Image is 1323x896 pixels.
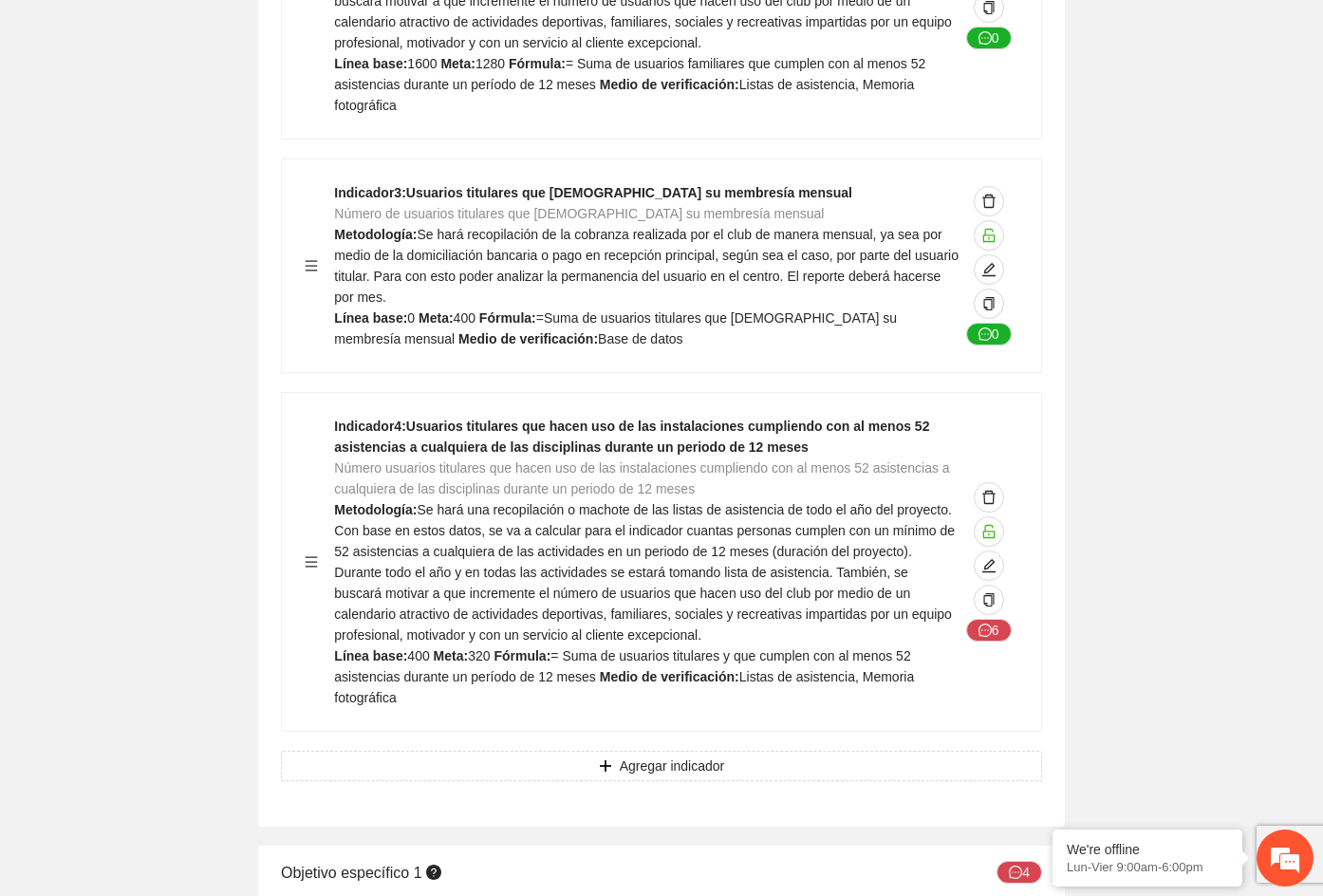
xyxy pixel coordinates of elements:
[600,77,739,92] strong: Medio de verificación:
[982,593,996,608] span: copy
[458,331,598,346] strong: Medio de verificación:
[1067,842,1228,857] div: We're offline
[600,669,739,684] strong: Medio de verificación:
[454,310,475,326] span: 400
[978,624,992,639] span: message
[975,262,1003,277] span: edit
[974,254,1004,285] button: edit
[334,185,852,200] strong: Indicador 3 : Usuarios titulares que [DEMOGRAPHIC_DATA] su membresía mensual
[305,555,318,569] span: menu
[1009,866,1022,881] span: message
[334,648,910,684] span: = Suma de usuarios titulares y que cumplen con al menos 52 asistencias durante un período de 12 m...
[475,56,505,71] span: 1280
[407,56,437,71] span: 1600
[966,619,1012,642] button: message6
[975,490,1003,505] span: delete
[99,97,319,121] div: Dejar un mensaje
[334,310,897,346] span: =Suma de usuarios titulares que [DEMOGRAPHIC_DATA] su membresía mensual
[974,585,1004,615] button: copy
[334,310,407,326] strong: Línea base:
[426,865,441,880] span: question-circle
[975,558,1003,573] span: edit
[334,56,925,92] span: = Suma de usuarios familiares que cumplen con al menos 52 asistencias durante un período de 12 meses
[334,227,417,242] strong: Metodología:
[1067,860,1228,874] p: Lun-Vier 9:00am-6:00pm
[9,518,362,585] textarea: Escriba su mensaje aquí y haga clic en “Enviar”
[334,502,955,643] span: Se hará una recopilación o machote de las listas de asistencia de todo el año del proyecto. Con b...
[334,206,824,221] span: Número de usuarios titulares que [DEMOGRAPHIC_DATA] su membresía mensual
[281,865,445,881] span: Objetivo específico 1
[311,9,357,55] div: Minimizar ventana de chat en vivo
[419,310,454,326] strong: Meta:
[283,585,345,610] em: Enviar
[974,516,1004,547] button: unlock
[982,1,996,16] span: copy
[494,648,550,663] strong: Fórmula:
[975,194,1003,209] span: delete
[974,551,1004,581] button: edit
[974,220,1004,251] button: unlock
[975,524,1003,539] span: unlock
[334,648,407,663] strong: Línea base:
[468,648,490,663] span: 320
[334,419,929,455] strong: Indicador 4 : Usuarios titulares que hacen uso de las instalaciones cumpliendo con al menos 52 as...
[598,331,683,346] span: Base de datos
[407,310,415,326] span: 0
[975,228,1003,243] span: unlock
[305,259,318,272] span: menu
[966,27,1012,49] button: message0
[974,186,1004,216] button: delete
[334,56,407,71] strong: Línea base:
[620,756,725,776] span: Agregar indicador
[479,310,536,326] strong: Fórmula:
[599,759,612,775] span: plus
[966,323,1012,345] button: message0
[281,751,1042,781] button: plusAgregar indicador
[974,482,1004,513] button: delete
[334,227,959,305] span: Se hará recopilación de la cobranza realizada por el club de manera mensual, ya sea por medio de ...
[978,31,992,47] span: message
[997,861,1042,884] button: message4
[334,460,949,496] span: Número usuarios titulares que hacen uso de las instalaciones cumpliendo con al menos 52 asistenci...
[978,327,992,343] span: message
[407,648,429,663] span: 400
[36,253,335,445] span: Estamos sin conexión. Déjenos un mensaje.
[509,56,566,71] strong: Fórmula:
[440,56,475,71] strong: Meta:
[334,502,417,517] strong: Metodología:
[982,297,996,312] span: copy
[434,648,469,663] strong: Meta:
[974,289,1004,319] button: copy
